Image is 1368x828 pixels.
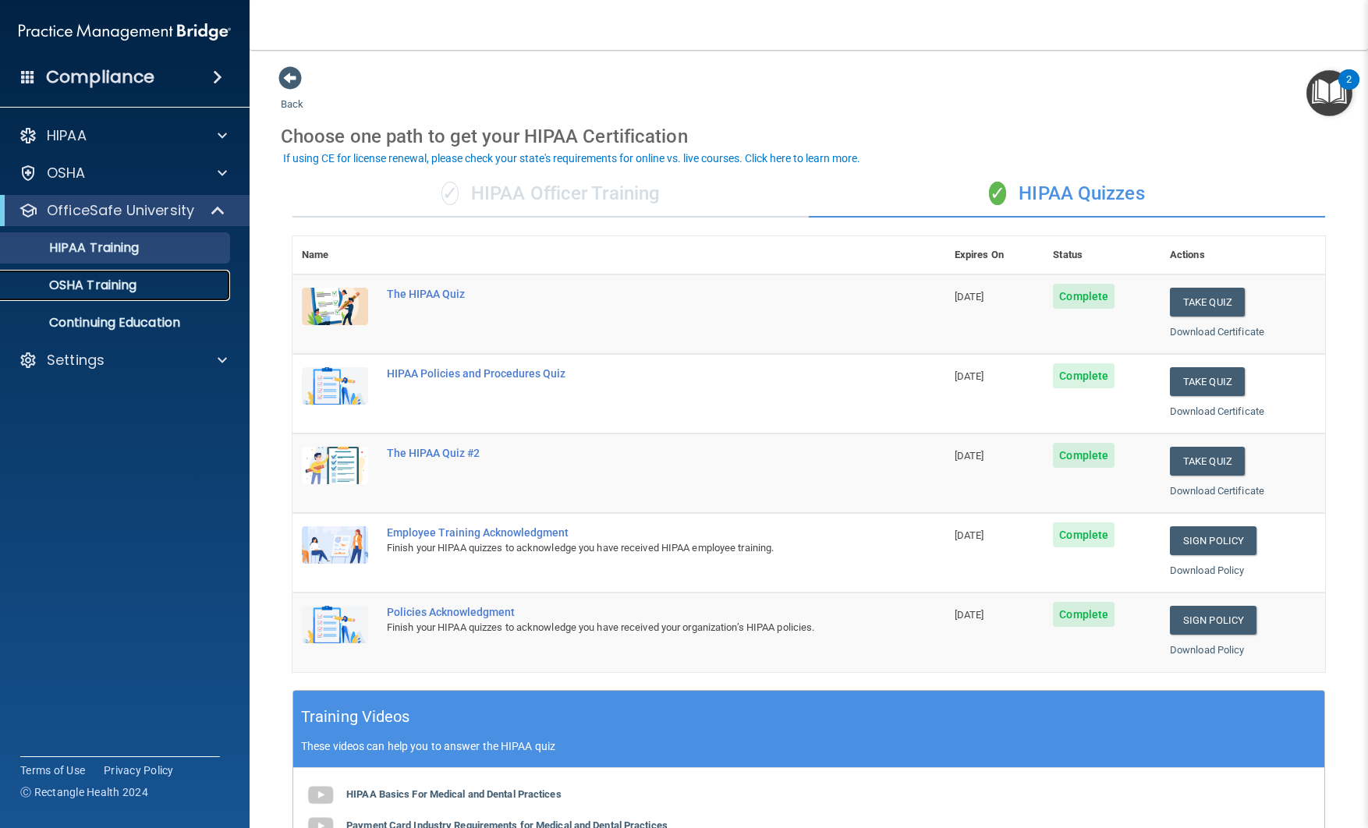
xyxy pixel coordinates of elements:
span: [DATE] [955,450,984,462]
a: OSHA [19,164,227,182]
p: HIPAA Training [10,240,139,256]
button: If using CE for license renewal, please check your state's requirements for online vs. live cours... [281,150,863,166]
a: Privacy Policy [104,763,174,778]
div: HIPAA Officer Training [292,171,809,218]
button: Take Quiz [1170,367,1245,396]
div: If using CE for license renewal, please check your state's requirements for online vs. live cours... [283,153,860,164]
span: ✓ [441,182,459,205]
img: gray_youtube_icon.38fcd6cc.png [305,780,336,811]
th: Name [292,236,377,274]
a: Download Certificate [1170,326,1264,338]
p: OSHA Training [10,278,136,293]
a: Download Policy [1170,564,1245,576]
span: Complete [1053,443,1115,468]
p: HIPAA [47,126,87,145]
a: Settings [19,351,227,370]
span: Complete [1053,522,1115,547]
a: Sign Policy [1170,526,1256,555]
h5: Training Videos [301,703,410,731]
span: Complete [1053,284,1115,309]
span: Ⓒ Rectangle Health 2024 [20,784,148,800]
th: Expires On [945,236,1044,274]
th: Actions [1161,236,1325,274]
button: Open Resource Center, 2 new notifications [1306,70,1352,116]
p: OSHA [47,164,86,182]
p: OfficeSafe University [47,201,194,220]
span: [DATE] [955,609,984,621]
span: [DATE] [955,370,984,382]
button: Take Quiz [1170,288,1245,317]
p: Continuing Education [10,315,223,331]
div: HIPAA Quizzes [809,171,1325,218]
div: The HIPAA Quiz [387,288,867,300]
a: OfficeSafe University [19,201,226,220]
div: HIPAA Policies and Procedures Quiz [387,367,867,380]
div: Policies Acknowledgment [387,606,867,618]
a: Download Certificate [1170,405,1264,417]
th: Status [1044,236,1161,274]
a: HIPAA [19,126,227,145]
div: Finish your HIPAA quizzes to acknowledge you have received HIPAA employee training. [387,539,867,557]
div: Finish your HIPAA quizzes to acknowledge you have received your organization’s HIPAA policies. [387,618,867,637]
p: Settings [47,351,105,370]
div: Choose one path to get your HIPAA Certification [281,114,1337,159]
div: 2 [1346,80,1352,100]
a: Download Certificate [1170,485,1264,497]
a: Sign Policy [1170,606,1256,635]
button: Take Quiz [1170,447,1245,476]
img: PMB logo [19,16,231,48]
span: Complete [1053,602,1115,627]
b: HIPAA Basics For Medical and Dental Practices [346,788,562,800]
h4: Compliance [46,66,154,88]
span: [DATE] [955,291,984,303]
span: ✓ [989,182,1006,205]
p: These videos can help you to answer the HIPAA quiz [301,740,1317,752]
div: The HIPAA Quiz #2 [387,447,867,459]
span: Complete [1053,363,1115,388]
a: Back [281,80,303,110]
a: Download Policy [1170,644,1245,656]
div: Employee Training Acknowledgment [387,526,867,539]
a: Terms of Use [20,763,85,778]
span: [DATE] [955,529,984,541]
